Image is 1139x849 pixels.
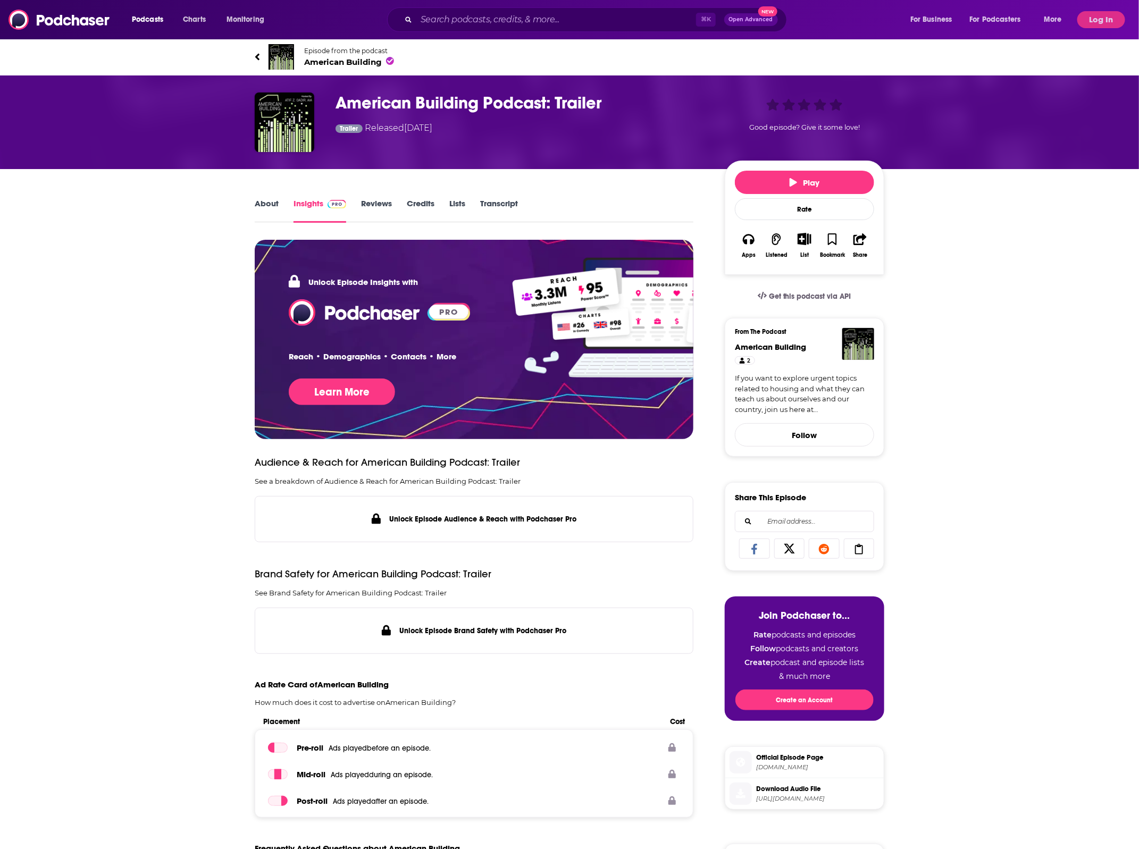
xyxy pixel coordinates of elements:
div: Bookmark [820,252,845,258]
button: Learn More [289,379,395,405]
a: Share on Facebook [739,539,770,559]
span: For Podcasters [970,12,1021,27]
span: Ad Rate Card of American Building [255,679,389,690]
span: Ads played before an episode . [329,744,431,753]
a: Lists [449,198,465,223]
div: Rate [735,198,874,220]
span: American Building [304,57,394,67]
h3: Join Podchaser to... [735,609,874,621]
img: Pro Features [505,257,799,379]
span: Pre -roll [297,743,323,753]
span: Official Episode Page [756,753,880,762]
h3: From The Podcast [735,328,866,335]
span: Ads played after an episode . [333,797,429,806]
button: Show More Button [793,233,815,245]
button: Bookmark [818,226,846,265]
img: Podchaser Pro [328,200,346,208]
a: Reviews [361,198,392,223]
img: Podchaser - Follow, Share and Rate Podcasts [289,299,421,326]
p: See a breakdown of Audience & Reach for American Building Podcast: Trailer [255,477,693,485]
span: Get this podcast via API [769,292,851,301]
a: Credits [407,198,434,223]
button: open menu [219,11,278,28]
span: Download Audio File [756,784,880,794]
a: 2 [735,356,755,365]
span: Episode from the podcast [304,47,394,55]
button: Follow [735,423,874,447]
span: Charts [183,12,206,27]
button: open menu [963,11,1036,28]
span: For Business [910,12,952,27]
a: Podchaser Logo PRO [289,299,468,326]
input: Search podcasts, credits, & more... [416,11,696,28]
div: Share [853,252,867,258]
span: Open Advanced [729,17,773,22]
strong: Rate [753,630,772,640]
div: Released [DATE] [336,122,432,136]
button: Open AdvancedNew [724,13,778,26]
a: Share on Reddit [809,539,840,559]
span: More [1044,12,1062,27]
h3: Audience & Reach for American Building Podcast: Trailer [255,456,520,468]
button: open menu [124,11,177,28]
a: About [255,198,279,223]
a: Download Audio File[URL][DOMAIN_NAME] [730,783,880,805]
p: Unlock Episode Insights with [289,274,418,290]
h3: American Building Podcast: Trailer [336,93,708,113]
a: Podchaser - Follow, Share and Rate Podcasts [289,307,421,317]
div: List [800,251,809,258]
div: Search followers [735,511,874,532]
p: See Brand Safety for American Building Podcast: Trailer [255,589,693,597]
strong: Create [745,658,771,667]
input: Email address... [744,511,865,532]
a: Transcript [480,198,518,223]
button: Apps [735,226,763,265]
div: Listened [766,252,788,258]
div: Apps [742,252,756,258]
h4: Unlock Episode Audience & Reach with Podchaser Pro [389,515,576,524]
span: Ads played during an episode . [331,770,433,779]
span: Trailer [340,125,358,132]
button: open menu [903,11,966,28]
button: open menu [1036,11,1075,28]
button: Play [735,171,874,194]
div: Show More ButtonList [791,226,818,265]
span: Post -roll [297,796,328,806]
span: 2 [747,356,750,366]
img: American Building Podcast: Trailer [255,93,314,152]
span: americanbuildingpodcast.com [756,763,880,771]
a: Get this podcast via API [749,283,860,309]
span: Podcasts [132,12,163,27]
span: Good episode? Give it some love! [749,123,860,131]
span: ⌘ K [696,13,716,27]
button: Log In [1077,11,1125,28]
img: Podchaser - Follow, Share and Rate Podcasts [9,10,111,30]
span: Placement [263,717,661,726]
a: Charts [176,11,212,28]
a: Official Episode Page[DOMAIN_NAME] [730,751,880,774]
li: podcasts and creators [735,644,874,653]
span: Mid -roll [297,769,325,779]
button: Listened [763,226,790,265]
a: American BuildingEpisode from the podcastAmerican Building [255,44,884,70]
h4: Unlock Episode Brand Safety with Podchaser Pro [399,626,566,635]
span: New [758,6,777,16]
img: American Building [269,44,294,70]
img: American Building [842,328,874,360]
span: Play [790,178,820,188]
li: podcasts and episodes [735,630,874,640]
a: American Building [735,342,806,352]
button: Share [847,226,874,265]
strong: Follow [751,644,776,653]
span: Monitoring [227,12,264,27]
span: https://podcasts.captivate.fm/media/a1ca9df0-92eb-4dc0-b6c1-d5750eada90f/default-tc.mp3 [756,795,880,803]
p: How much does it cost to advertise on American Building ? [255,698,693,707]
h3: Brand Safety for American Building Podcast: Trailer [255,568,491,580]
p: Reach • Demographics • Contacts • More [289,351,456,362]
span: PRO [429,305,469,319]
h3: Share This Episode [735,492,806,502]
